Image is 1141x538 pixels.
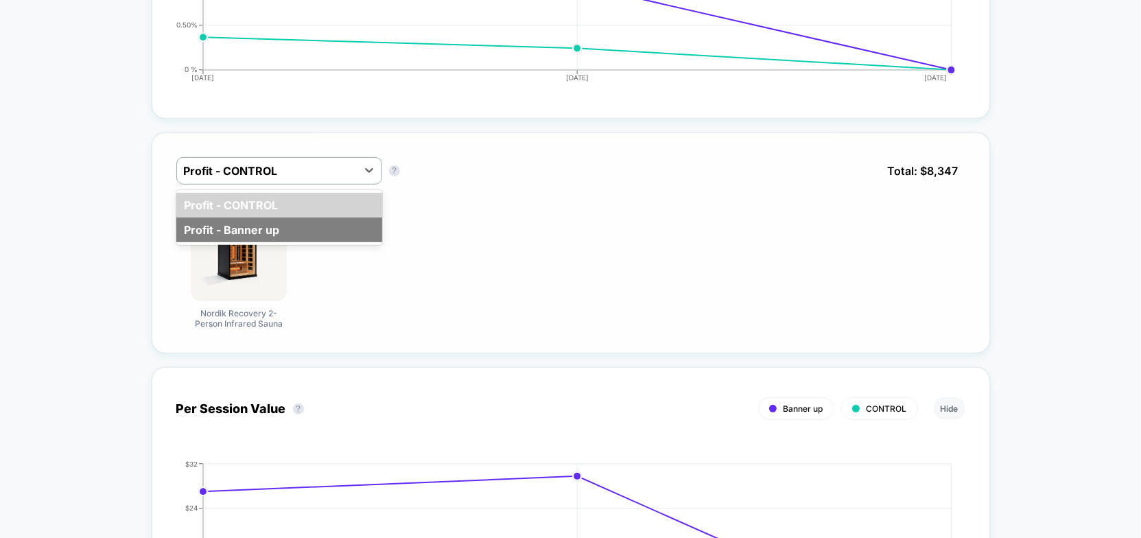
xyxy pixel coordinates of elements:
[187,308,290,329] span: Nordik Recovery 2-Person Infrared Sauna
[924,73,947,82] tspan: [DATE]
[176,193,382,218] div: Profit - CONTROL
[191,205,287,301] img: Nordik Recovery 2-Person Infrared Sauna
[176,218,382,242] div: Profit - Banner up
[881,157,965,185] span: Total: $ 8,347
[389,165,400,176] button: ?
[867,403,907,414] span: CONTROL
[293,403,304,414] button: ?
[784,403,823,414] span: Banner up
[192,73,215,82] tspan: [DATE]
[934,397,965,420] button: Hide
[185,504,198,512] tspan: $24
[185,65,198,73] tspan: 0 %
[566,73,589,82] tspan: [DATE]
[176,21,198,29] tspan: 0.50%
[185,460,198,468] tspan: $32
